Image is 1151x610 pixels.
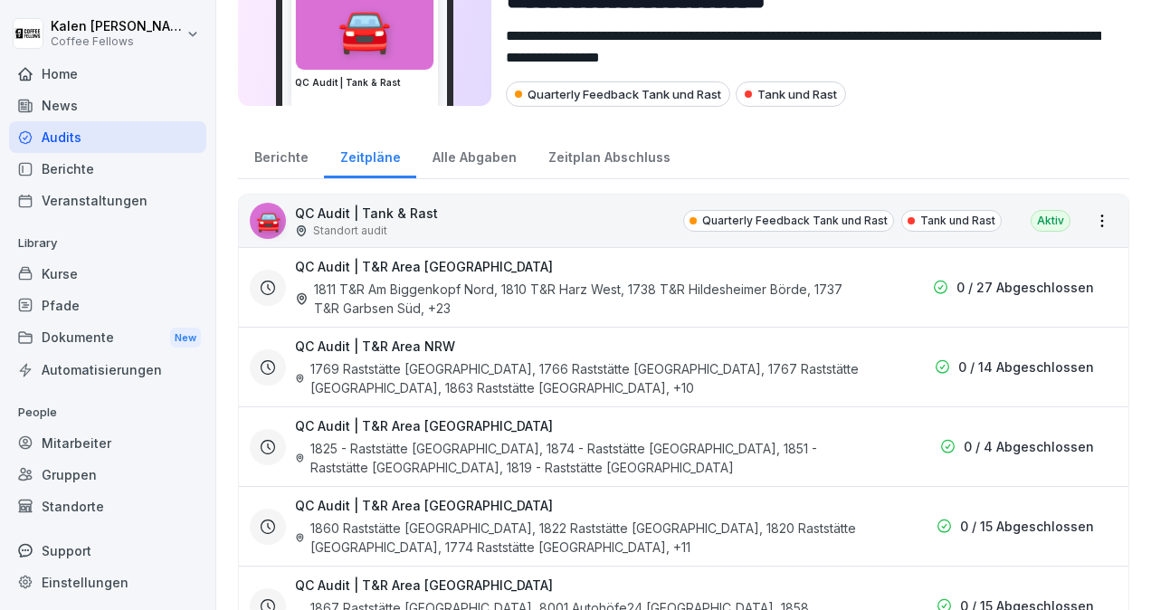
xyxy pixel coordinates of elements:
[313,223,387,239] p: Standort audit
[9,290,206,321] a: Pfade
[532,132,686,178] a: Zeitplan Abschluss
[295,416,553,435] h3: QC Audit | T&R Area [GEOGRAPHIC_DATA]
[9,398,206,427] p: People
[9,459,206,491] a: Gruppen
[295,576,553,595] h3: QC Audit | T&R Area [GEOGRAPHIC_DATA]
[295,280,868,318] div: 1811 T&R Am Biggenkopf Nord, 1810 T&R Harz West, 1738 T&R Hildesheimer Börde, 1737 T&R Garbsen Sü...
[170,328,201,348] div: New
[1031,210,1070,232] div: Aktiv
[9,153,206,185] a: Berichte
[958,357,1094,376] p: 0 / 14 Abgeschlossen
[9,535,206,567] div: Support
[9,90,206,121] a: News
[295,76,434,90] h3: QC Audit | Tank & Rast
[51,19,183,34] p: Kalen [PERSON_NAME]
[416,132,532,178] a: Alle Abgaben
[736,81,846,107] div: Tank und Rast
[295,496,553,515] h3: QC Audit | T&R Area [GEOGRAPHIC_DATA]
[250,203,286,239] div: 🚘
[9,321,206,355] div: Dokumente
[9,427,206,459] a: Mitarbeiter
[956,278,1094,297] p: 0 / 27 Abgeschlossen
[295,439,868,477] div: 1825 - Raststätte [GEOGRAPHIC_DATA], 1874 - Raststätte [GEOGRAPHIC_DATA], 1851 - Raststätte [GEOG...
[9,58,206,90] a: Home
[9,229,206,258] p: Library
[295,204,438,223] p: QC Audit | Tank & Rast
[9,491,206,522] a: Standorte
[960,517,1094,536] p: 0 / 15 Abgeschlossen
[506,81,730,107] div: Quarterly Feedback Tank und Rast
[51,35,183,48] p: Coffee Fellows
[9,185,206,216] a: Veranstaltungen
[295,519,868,557] div: 1860 Raststätte [GEOGRAPHIC_DATA], 1822 Raststätte [GEOGRAPHIC_DATA], 1820 Raststätte [GEOGRAPHIC...
[9,567,206,598] a: Einstellungen
[920,213,995,229] p: Tank und Rast
[964,437,1094,456] p: 0 / 4 Abgeschlossen
[9,258,206,290] a: Kurse
[9,121,206,153] a: Audits
[295,359,868,397] div: 1769 Raststätte [GEOGRAPHIC_DATA], 1766 Raststätte [GEOGRAPHIC_DATA], 1767 Raststätte [GEOGRAPHIC...
[295,257,553,276] h3: QC Audit | T&R Area [GEOGRAPHIC_DATA]
[324,132,416,178] a: Zeitpläne
[702,213,888,229] p: Quarterly Feedback Tank und Rast
[9,321,206,355] a: DokumenteNew
[238,132,324,178] a: Berichte
[295,337,455,356] h3: QC Audit | T&R Area NRW
[9,354,206,386] a: Automatisierungen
